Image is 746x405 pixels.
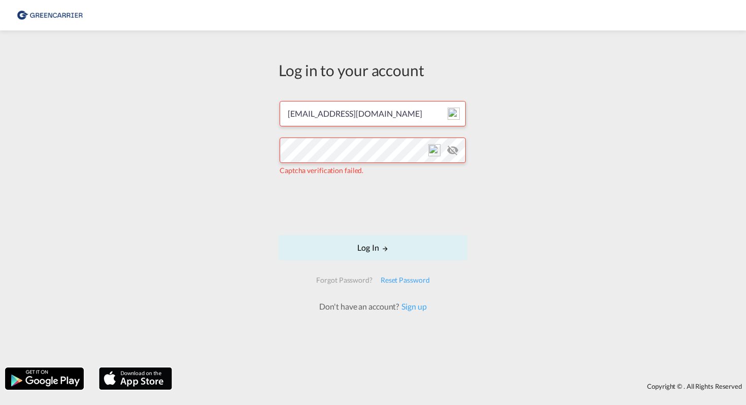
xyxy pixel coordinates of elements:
[280,166,363,175] span: Captcha verification failed.
[98,366,173,391] img: apple.png
[177,378,746,395] div: Copyright © . All Rights Reserved
[447,144,459,156] md-icon: icon-eye-off
[428,144,440,156] img: npw-badge-icon-locked.svg
[15,4,84,27] img: b0b18ec08afe11efb1d4932555f5f09d.png
[308,301,437,312] div: Don't have an account?
[4,366,85,391] img: google.png
[399,301,426,311] a: Sign up
[448,108,460,120] img: npw-badge-icon-locked.svg
[279,235,467,260] button: LOGIN
[312,271,376,289] div: Forgot Password?
[279,59,467,81] div: Log in to your account
[296,185,450,225] iframe: reCAPTCHA
[377,271,434,289] div: Reset Password
[280,101,466,126] input: Enter email/phone number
